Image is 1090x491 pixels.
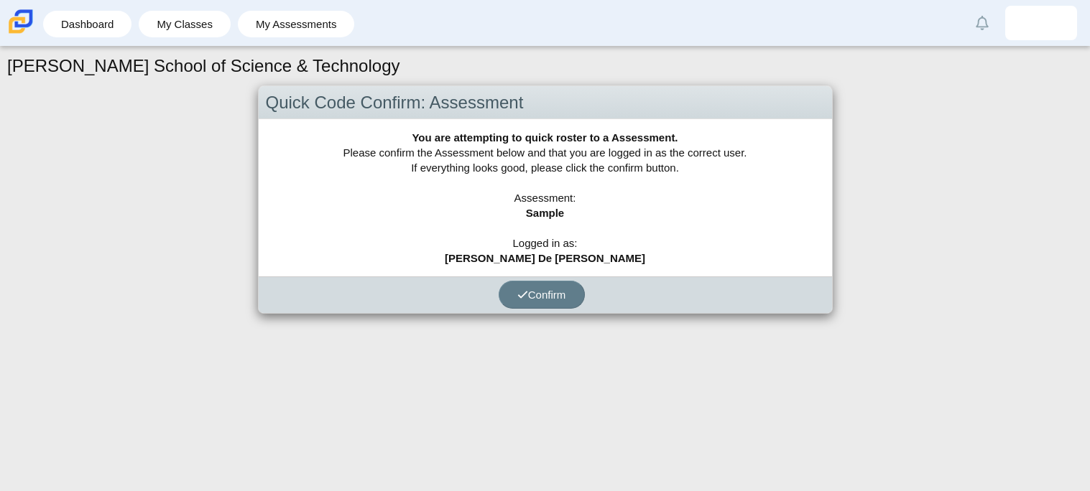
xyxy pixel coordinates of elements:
[517,289,566,301] span: Confirm
[526,207,564,219] b: Sample
[50,11,124,37] a: Dashboard
[1005,6,1077,40] a: jose.dejesusmartin.1Edihf
[259,119,832,276] div: Please confirm the Assessment below and that you are logged in as the correct user. If everything...
[499,281,585,309] button: Confirm
[6,6,36,37] img: Carmen School of Science & Technology
[445,252,645,264] b: [PERSON_NAME] De [PERSON_NAME]
[146,11,223,37] a: My Classes
[245,11,348,37] a: My Assessments
[6,27,36,39] a: Carmen School of Science & Technology
[412,131,678,144] b: You are attempting to quick roster to a Assessment.
[7,54,400,78] h1: [PERSON_NAME] School of Science & Technology
[966,7,998,39] a: Alerts
[259,86,832,120] div: Quick Code Confirm: Assessment
[1030,11,1053,34] img: jose.dejesusmartin.1Edihf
